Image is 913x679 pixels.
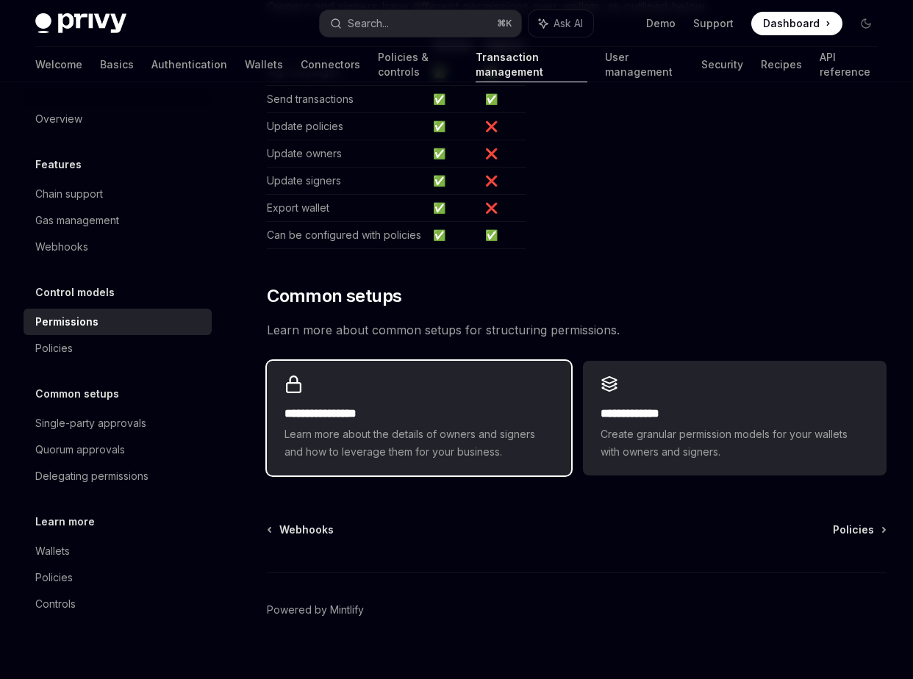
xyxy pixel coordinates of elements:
[35,441,125,459] div: Quorum approvals
[267,113,427,140] td: Update policies
[35,569,73,586] div: Policies
[833,522,874,537] span: Policies
[35,385,119,403] h5: Common setups
[427,222,479,249] td: ✅
[833,522,885,537] a: Policies
[763,16,820,31] span: Dashboard
[35,595,76,613] div: Controls
[751,12,842,35] a: Dashboard
[479,113,526,140] td: ❌
[267,361,570,475] a: **** **** **** *Learn more about the details of owners and signers and how to leverage them for y...
[267,222,427,249] td: Can be configured with policies
[267,195,427,222] td: Export wallet
[497,18,512,29] span: ⌘ K
[427,140,479,168] td: ✅
[100,47,134,82] a: Basics
[267,284,401,308] span: Common setups
[267,86,427,113] td: Send transactions
[605,47,684,82] a: User management
[35,414,146,432] div: Single-party approvals
[378,47,458,82] a: Policies & controls
[35,13,126,34] img: dark logo
[24,335,212,362] a: Policies
[245,47,283,82] a: Wallets
[646,16,676,31] a: Demo
[24,463,212,489] a: Delegating permissions
[267,168,427,195] td: Update signers
[279,522,334,537] span: Webhooks
[24,106,212,132] a: Overview
[24,207,212,234] a: Gas management
[427,195,479,222] td: ✅
[24,538,212,564] a: Wallets
[267,320,887,340] span: Learn more about common setups for structuring permissions.
[24,436,212,463] a: Quorum approvals
[24,234,212,260] a: Webhooks
[284,425,553,461] span: Learn more about the details of owners and signers and how to leverage them for your business.
[479,222,526,249] td: ✅
[35,212,119,229] div: Gas management
[35,238,88,256] div: Webhooks
[476,47,587,82] a: Transaction management
[601,425,869,461] span: Create granular permission models for your wallets with owners and signers.
[529,10,593,37] button: Ask AI
[35,313,99,331] div: Permissions
[35,47,82,82] a: Welcome
[267,140,427,168] td: Update owners
[35,185,103,203] div: Chain support
[554,16,583,31] span: Ask AI
[820,47,878,82] a: API reference
[479,86,526,113] td: ✅
[24,591,212,617] a: Controls
[348,15,389,32] div: Search...
[268,522,334,537] a: Webhooks
[301,47,360,82] a: Connectors
[701,47,743,82] a: Security
[479,168,526,195] td: ❌
[35,156,82,173] h5: Features
[479,140,526,168] td: ❌
[479,195,526,222] td: ❌
[24,181,212,207] a: Chain support
[24,410,212,436] a: Single-party approvals
[35,110,82,128] div: Overview
[854,12,878,35] button: Toggle dark mode
[693,16,734,31] a: Support
[35,542,70,560] div: Wallets
[427,86,479,113] td: ✅
[427,113,479,140] td: ✅
[761,47,802,82] a: Recipes
[583,361,887,475] a: **** **** ***Create granular permission models for your wallets with owners and signers.
[320,10,520,37] button: Search...⌘K
[24,309,212,335] a: Permissions
[267,603,364,617] a: Powered by Mintlify
[35,339,73,357] div: Policies
[35,467,148,485] div: Delegating permissions
[35,284,115,301] h5: Control models
[151,47,227,82] a: Authentication
[24,564,212,591] a: Policies
[35,513,95,531] h5: Learn more
[427,168,479,195] td: ✅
